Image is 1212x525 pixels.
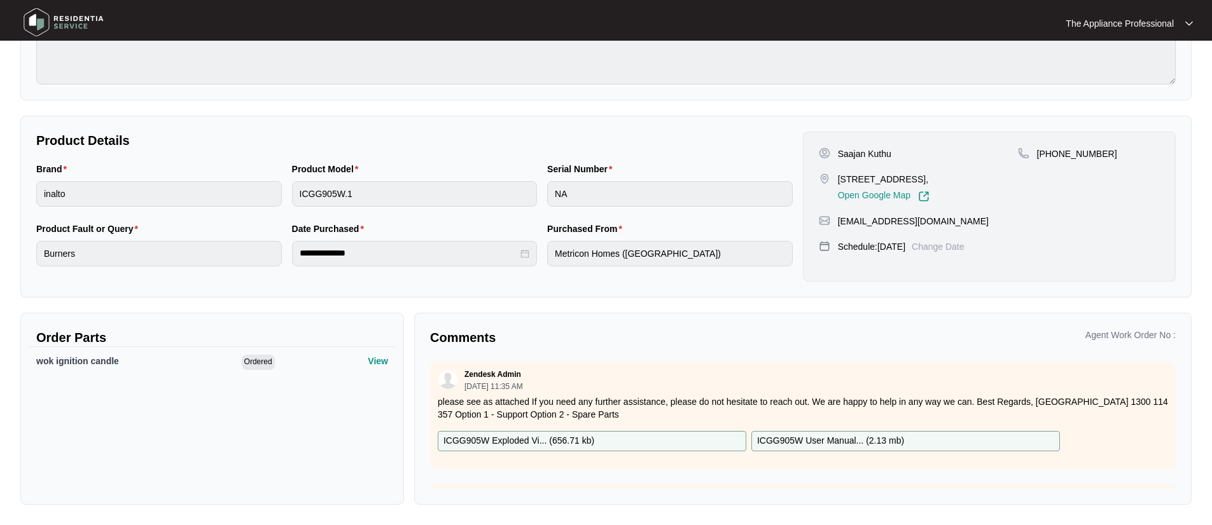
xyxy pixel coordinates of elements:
[368,355,388,367] p: View
[1185,20,1193,27] img: dropdown arrow
[292,181,538,207] input: Product Model
[36,222,143,235] label: Product Fault or Query
[438,370,457,389] img: user.svg
[1018,147,1029,159] img: map-pin
[36,132,793,149] p: Product Details
[819,147,830,159] img: user-pin
[757,434,904,448] p: ICGG905W User Manual... ( 2.13 mb )
[819,173,830,184] img: map-pin
[36,241,282,266] input: Product Fault or Query
[36,329,388,346] p: Order Parts
[438,395,1168,421] p: please see as attached If you need any further assistance, please do not hesitate to reach out. W...
[838,240,905,253] p: Schedule: [DATE]
[464,383,523,390] p: [DATE] 11:35 AM
[242,355,275,370] span: Ordered
[36,163,72,175] label: Brand
[547,181,793,207] input: Serial Number
[547,241,793,266] input: Purchased From
[443,434,594,448] p: ICGG905W Exploded Vi... ( 656.71 kb )
[547,222,627,235] label: Purchased From
[819,215,830,226] img: map-pin
[912,240,965,253] p: Change Date
[547,163,617,175] label: Serial Number
[1066,17,1174,30] p: The Appliance Professional
[292,222,369,235] label: Date Purchased
[430,329,794,346] p: Comments
[292,163,364,175] label: Product Model
[838,191,930,202] a: Open Google Map
[838,215,989,228] p: [EMAIL_ADDRESS][DOMAIN_NAME]
[1037,147,1117,160] p: [PHONE_NUMBER]
[838,173,930,186] p: [STREET_ADDRESS],
[1085,329,1176,341] p: Agent Work Order No :
[36,181,282,207] input: Brand
[838,147,891,160] p: Saajan Kuthu
[918,191,930,202] img: Link-External
[19,3,108,41] img: residentia service logo
[464,369,521,379] p: Zendesk Admin
[819,240,830,252] img: map-pin
[300,247,519,260] input: Date Purchased
[36,356,119,366] span: wok ignition candle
